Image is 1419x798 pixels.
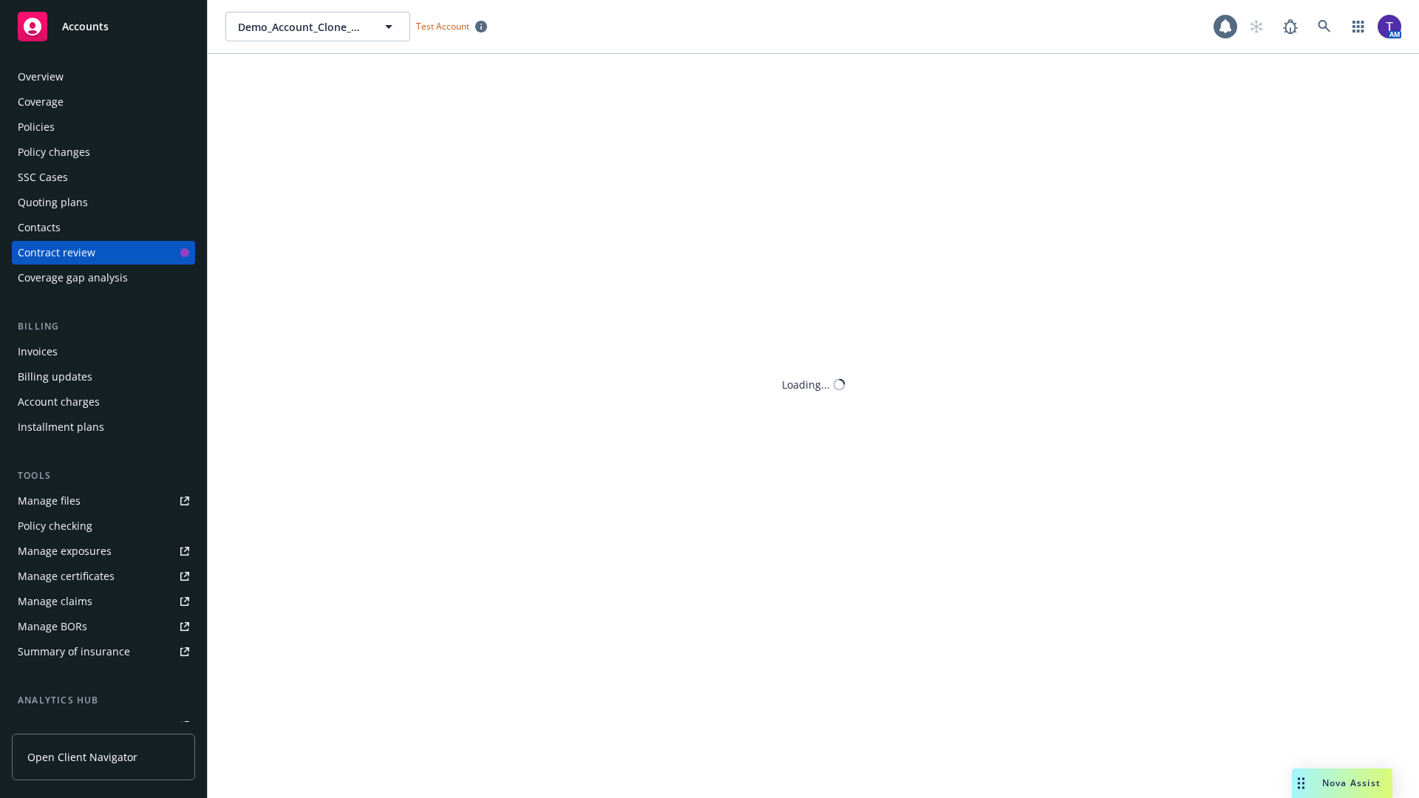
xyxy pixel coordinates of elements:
[18,166,68,189] div: SSC Cases
[18,115,55,139] div: Policies
[12,140,195,164] a: Policy changes
[12,714,195,737] a: Loss summary generator
[18,365,92,389] div: Billing updates
[27,749,137,765] span: Open Client Navigator
[12,489,195,513] a: Manage files
[18,514,92,538] div: Policy checking
[12,565,195,588] a: Manage certificates
[1292,768,1310,798] div: Drag to move
[12,390,195,414] a: Account charges
[1322,777,1381,789] span: Nova Assist
[12,266,195,290] a: Coverage gap analysis
[1310,12,1339,41] a: Search
[18,489,81,513] div: Manage files
[12,590,195,613] a: Manage claims
[12,166,195,189] a: SSC Cases
[12,365,195,389] a: Billing updates
[12,415,195,439] a: Installment plans
[18,340,58,364] div: Invoices
[1292,768,1392,798] button: Nova Assist
[416,20,469,33] span: Test Account
[410,18,493,34] span: Test Account
[12,468,195,483] div: Tools
[12,319,195,334] div: Billing
[1242,12,1271,41] a: Start snowing
[18,390,100,414] div: Account charges
[12,615,195,638] a: Manage BORs
[18,266,128,290] div: Coverage gap analysis
[18,241,95,265] div: Contract review
[12,65,195,89] a: Overview
[18,90,64,114] div: Coverage
[782,377,830,392] div: Loading...
[12,693,195,708] div: Analytics hub
[18,216,61,239] div: Contacts
[12,216,195,239] a: Contacts
[18,714,140,737] div: Loss summary generator
[12,514,195,538] a: Policy checking
[18,590,92,613] div: Manage claims
[12,191,195,214] a: Quoting plans
[12,90,195,114] a: Coverage
[238,19,366,35] span: Demo_Account_Clone_QA_CR_Tests_Demo
[12,6,195,47] a: Accounts
[62,21,109,33] span: Accounts
[1276,12,1305,41] a: Report a Bug
[1344,12,1373,41] a: Switch app
[12,115,195,139] a: Policies
[18,415,104,439] div: Installment plans
[18,640,130,664] div: Summary of insurance
[18,539,112,563] div: Manage exposures
[12,340,195,364] a: Invoices
[12,241,195,265] a: Contract review
[12,539,195,563] a: Manage exposures
[1378,15,1401,38] img: photo
[18,140,90,164] div: Policy changes
[18,615,87,638] div: Manage BORs
[18,191,88,214] div: Quoting plans
[18,65,64,89] div: Overview
[18,565,115,588] div: Manage certificates
[12,640,195,664] a: Summary of insurance
[225,12,410,41] button: Demo_Account_Clone_QA_CR_Tests_Demo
